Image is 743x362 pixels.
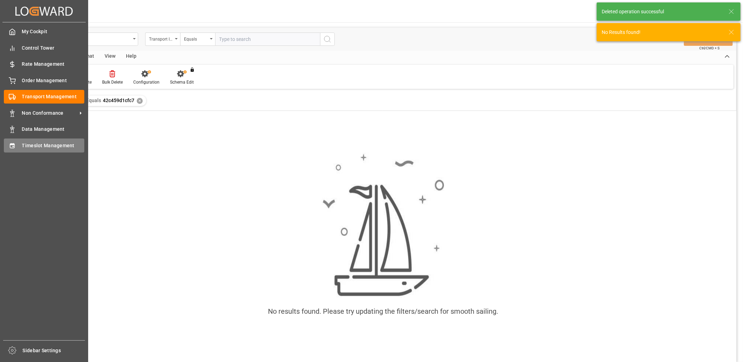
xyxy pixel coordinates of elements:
[22,109,77,117] span: Non Conformance
[22,44,85,52] span: Control Tower
[102,79,123,85] div: Bulk Delete
[23,347,85,354] span: Sidebar Settings
[22,28,85,35] span: My Cockpit
[86,98,101,103] span: Equals
[133,79,160,85] div: Configuration
[145,33,180,46] button: open menu
[180,33,215,46] button: open menu
[699,45,720,51] span: Ctrl/CMD + S
[4,139,84,152] a: Timeslot Management
[602,8,722,15] div: Deleted operation successful
[121,51,142,63] div: Help
[4,57,84,71] a: Rate Management
[22,77,85,84] span: Order Management
[149,34,173,42] div: Transport ID Logward
[103,98,134,103] span: 42c459d1cfc7
[137,98,143,104] div: ✕
[4,41,84,55] a: Control Tower
[184,34,208,42] div: Equals
[99,51,121,63] div: View
[215,33,320,46] input: Type to search
[322,153,444,298] img: smooth_sailing.jpeg
[22,126,85,133] span: Data Management
[320,33,335,46] button: search button
[602,29,722,36] div: No Results found!
[4,73,84,87] a: Order Management
[22,142,85,149] span: Timeslot Management
[268,306,498,317] div: No results found. Please try updating the filters/search for smooth sailing.
[4,90,84,104] a: Transport Management
[4,25,84,38] a: My Cockpit
[22,61,85,68] span: Rate Management
[22,93,85,100] span: Transport Management
[4,122,84,136] a: Data Management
